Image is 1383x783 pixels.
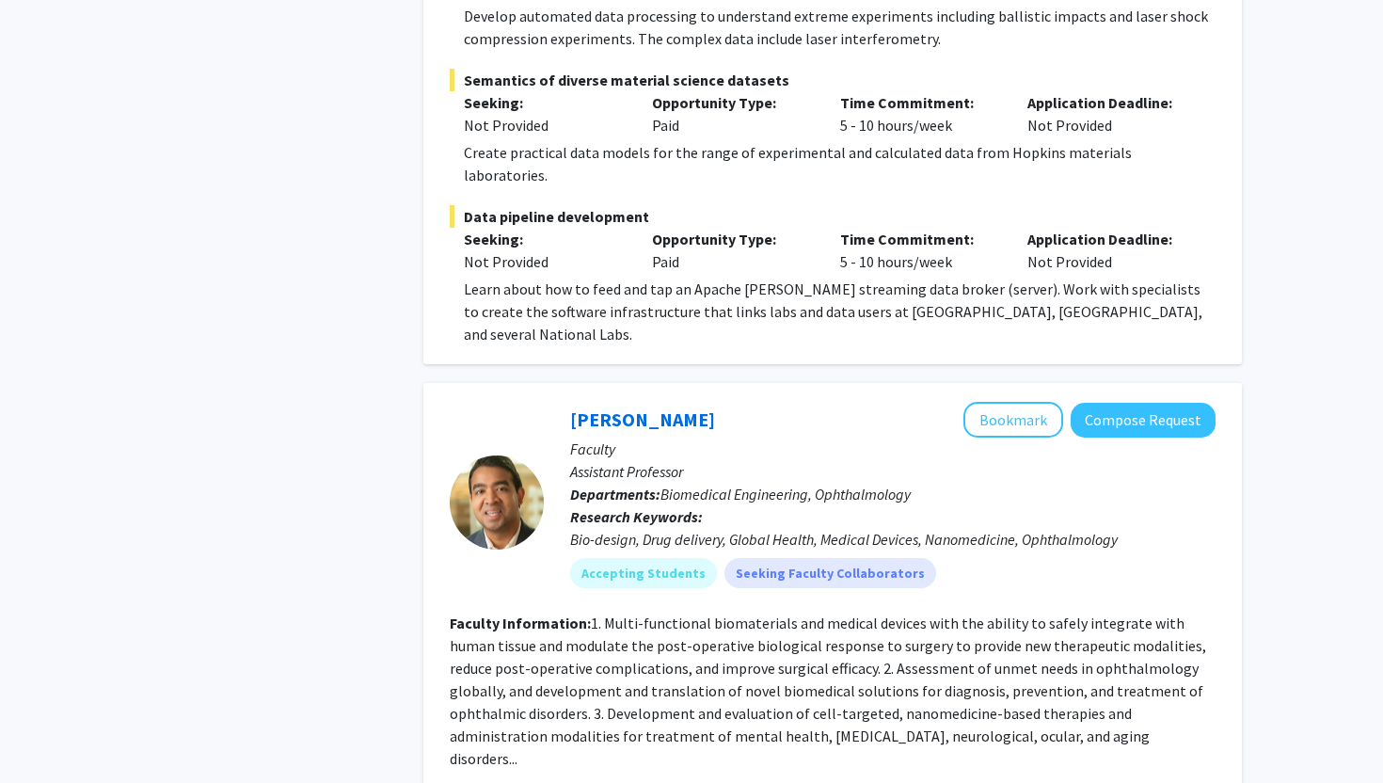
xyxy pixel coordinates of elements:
[570,558,717,588] mat-chip: Accepting Students
[450,614,1206,768] fg-read-more: 1. Multi-functional biomaterials and medical devices with the ability to safely integrate with hu...
[1027,91,1187,114] p: Application Deadline:
[1013,228,1201,273] div: Not Provided
[464,250,624,273] div: Not Provided
[570,485,660,503] b: Departments:
[652,91,812,114] p: Opportunity Type:
[724,558,936,588] mat-chip: Seeking Faculty Collaborators
[1027,228,1187,250] p: Application Deadline:
[570,507,703,526] b: Research Keywords:
[450,614,591,632] b: Faculty Information:
[464,5,1216,50] div: Develop automated data processing to understand extreme experiments including ballistic impacts a...
[826,228,1014,273] div: 5 - 10 hours/week
[1013,91,1201,136] div: Not Provided
[638,91,826,136] div: Paid
[464,91,624,114] p: Seeking:
[570,460,1216,483] p: Assistant Professor
[464,228,624,250] p: Seeking:
[840,91,1000,114] p: Time Commitment:
[450,205,1216,228] span: Data pipeline development
[840,228,1000,250] p: Time Commitment:
[1071,403,1216,438] button: Compose Request to Kunal Parikh
[570,407,715,431] a: [PERSON_NAME]
[963,402,1063,438] button: Add Kunal Parikh to Bookmarks
[464,114,624,136] div: Not Provided
[450,69,1216,91] span: Semantics of diverse material science datasets
[14,698,80,769] iframe: Chat
[826,91,1014,136] div: 5 - 10 hours/week
[652,228,812,250] p: Opportunity Type:
[464,278,1216,345] div: Learn about how to feed and tap an Apache [PERSON_NAME] streaming data broker (server). Work with...
[570,438,1216,460] p: Faculty
[638,228,826,273] div: Paid
[570,528,1216,551] div: Bio-design, Drug delivery, Global Health, Medical Devices, Nanomedicine, Ophthalmology
[464,141,1216,186] div: Create practical data models for the range of experimental and calculated data from Hopkins mater...
[660,485,911,503] span: Biomedical Engineering, Ophthalmology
